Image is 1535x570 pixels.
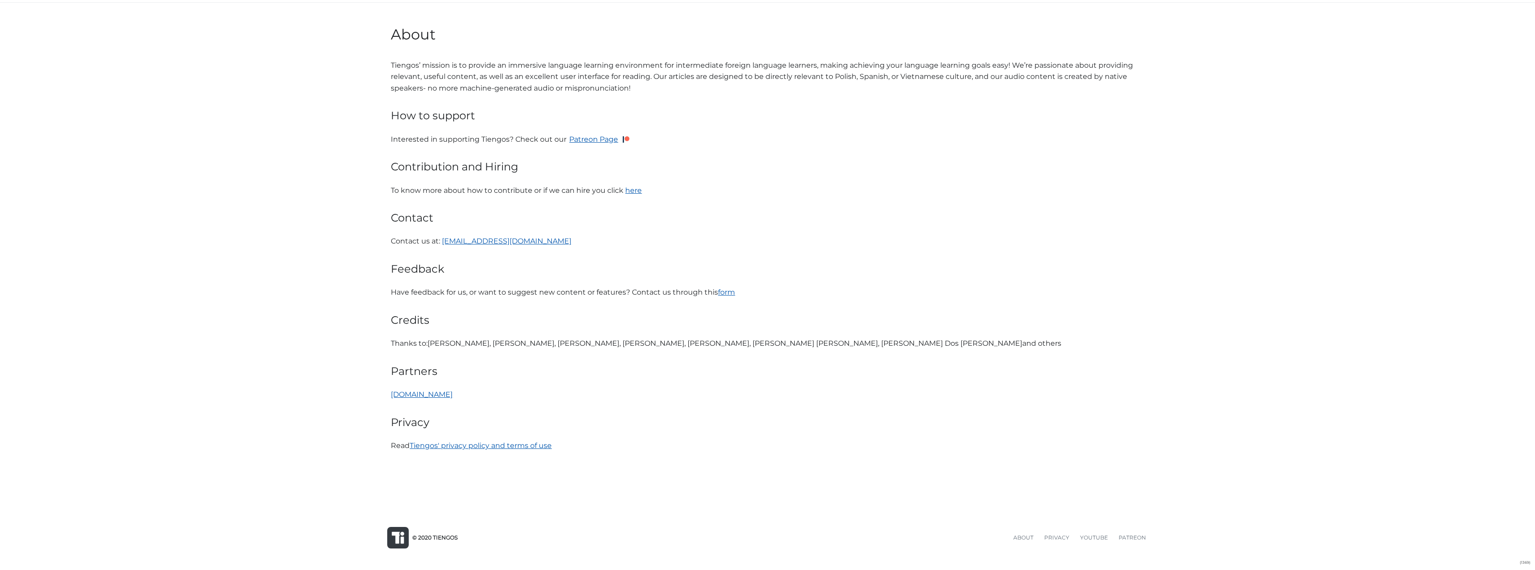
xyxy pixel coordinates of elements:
a: Patreon Page [569,134,631,145]
span: YOUTUBE [1080,534,1108,541]
a: PATREON [1113,533,1151,542]
img: logo [392,531,404,544]
a: PRIVACY [1039,533,1075,542]
h1: About [391,23,1144,46]
a: [EMAIL_ADDRESS][DOMAIN_NAME] [442,237,571,245]
div: (1369) [1520,560,1531,566]
p: Interested in supporting Tiengos? Check out our [391,134,1144,145]
p: Have feedback for us, or want to suggest new content or features? Contact us through this [391,287,1144,298]
h2: Contribution and Hiring [391,158,1144,175]
span: PATREON [1119,534,1146,541]
a: [DOMAIN_NAME] [391,390,453,399]
a: Tiengos' privacy policy and terms of use [410,441,552,450]
h2: Privacy [391,414,1144,431]
a: ABOUT [1008,533,1039,542]
h2: Partners [391,363,1144,380]
h2: Feedback [391,261,1144,278]
p: Read [391,440,1144,452]
span: PRIVACY [1044,534,1069,541]
a: here [625,186,642,195]
p: Thanks to: [PERSON_NAME], [PERSON_NAME], [PERSON_NAME], [PERSON_NAME], [PERSON_NAME], [PERSON_NAM... [391,338,1144,349]
h2: How to support [391,107,1144,124]
h2: Contact [391,209,1144,226]
a: form [718,288,735,296]
p: To know more about how to contribute or if we can hire you click [391,185,1144,196]
p: Contact us at: [391,235,1144,247]
span: ABOUT [1013,534,1033,541]
a: YOUTUBE [1075,533,1113,542]
h2: Credits [391,312,1144,329]
img: patreon icon [622,135,631,144]
p: Tiengos’ mission is to provide an immersive language learning environment for intermediate foreig... [391,60,1144,94]
span: © 2020 TIENGOS [412,533,458,542]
